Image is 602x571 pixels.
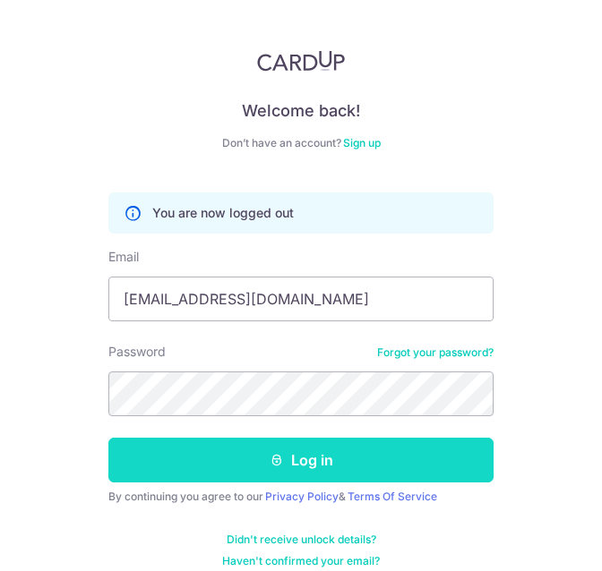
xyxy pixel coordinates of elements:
[343,136,381,149] a: Sign up
[108,490,494,504] div: By continuing you agree to our &
[108,277,494,321] input: Enter your Email
[108,343,166,361] label: Password
[108,248,139,266] label: Email
[108,438,494,482] button: Log in
[348,490,437,503] a: Terms Of Service
[152,204,294,222] p: You are now logged out
[377,345,494,360] a: Forgot your password?
[257,50,345,72] img: CardUp Logo
[265,490,339,503] a: Privacy Policy
[108,100,494,122] h4: Welcome back!
[227,533,376,547] a: Didn't receive unlock details?
[222,554,380,568] a: Haven't confirmed your email?
[108,136,494,150] div: Don’t have an account?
